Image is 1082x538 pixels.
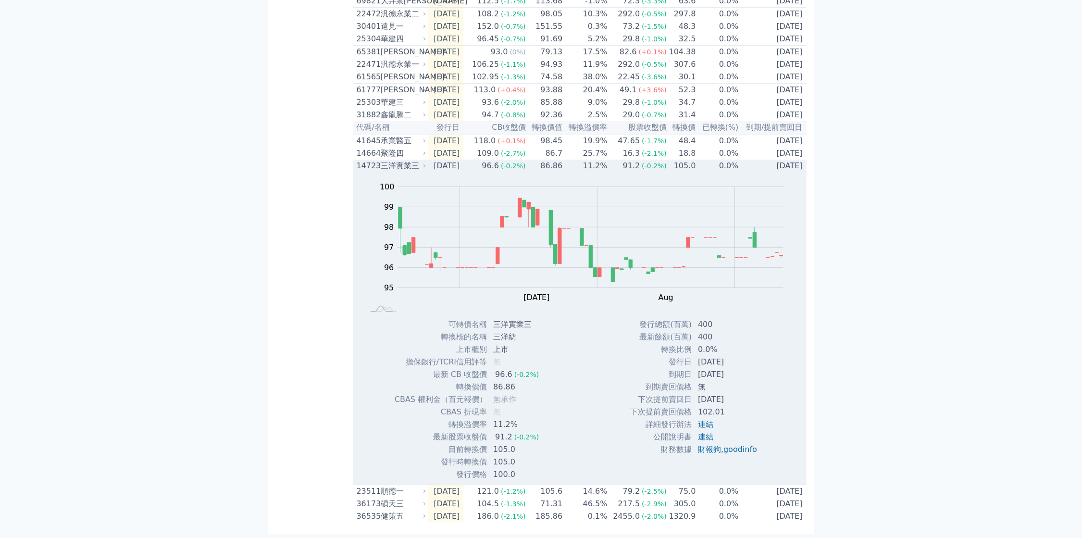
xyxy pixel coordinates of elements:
span: (-0.5%) [642,61,667,68]
div: 華建四 [381,33,424,45]
span: (-1.7%) [642,137,667,145]
div: 106.25 [470,59,501,70]
td: [DATE] [739,20,807,33]
td: 0.0% [696,109,739,121]
td: 0.0% [696,20,739,33]
td: 93.88 [526,84,563,97]
div: 鑫龍騰二 [381,109,424,121]
td: 105.0 [487,456,547,468]
div: 82.6 [618,46,639,58]
span: (+0.1%) [639,48,667,56]
span: (-2.9%) [642,500,667,508]
td: 發行價格 [394,468,487,481]
div: [PERSON_NAME] [381,84,424,96]
td: [DATE] [428,498,464,510]
td: 11.9% [563,58,608,71]
td: 9.0% [563,96,608,109]
td: [DATE] [739,8,807,21]
div: 217.5 [616,498,642,510]
tspan: 98 [384,223,394,232]
td: 400 [692,331,765,343]
td: [DATE] [428,46,464,59]
div: 113.0 [472,84,498,96]
td: 最新 CB 收盤價 [394,368,487,381]
div: 華建三 [381,97,424,108]
span: (-0.8%) [501,111,526,119]
span: (-0.5%) [642,10,667,18]
td: 0.0% [696,46,739,59]
td: 100.0 [487,468,547,481]
span: (-1.2%) [501,10,526,18]
td: [DATE] [428,160,464,172]
div: 152.0 [475,21,501,32]
td: 轉換價值 [394,381,487,393]
tspan: Aug [659,293,673,302]
td: 0.0% [696,160,739,172]
div: 91.2 [493,431,514,443]
td: 轉換比例 [630,343,692,356]
td: [DATE] [739,510,807,523]
span: 無 [493,407,501,416]
td: [DATE] [739,84,807,97]
div: 25304 [357,33,378,45]
div: 22.45 [616,71,642,83]
td: 48.3 [667,20,696,33]
td: 104.38 [667,46,696,59]
th: 轉換溢價率 [563,121,608,134]
td: 無 [692,381,765,393]
td: [DATE] [428,84,464,97]
td: 92.36 [526,109,563,121]
td: 297.8 [667,8,696,21]
td: 上市櫃別 [394,343,487,356]
span: (-0.7%) [501,35,526,43]
span: (-0.2%) [514,433,539,441]
td: 105.6 [526,485,563,498]
div: 汎德永業二 [381,8,424,20]
td: 86.86 [526,160,563,172]
div: 承業醫五 [381,135,424,147]
td: [DATE] [428,58,464,71]
div: 73.2 [621,21,642,32]
div: 2455.0 [611,511,642,522]
span: (0%) [510,48,526,56]
tspan: 97 [384,243,394,252]
td: 34.7 [667,96,696,109]
td: 5.2% [563,33,608,46]
span: (+3.6%) [639,86,667,94]
div: 108.2 [475,8,501,20]
span: (-0.2%) [642,162,667,170]
td: 105.0 [667,160,696,172]
td: 38.0% [563,71,608,84]
div: 順德一 [381,486,424,497]
td: 91.69 [526,33,563,46]
div: 22471 [357,59,378,70]
td: 下次提前賣回日 [630,393,692,406]
td: [DATE] [739,134,807,147]
div: 121.0 [475,486,501,497]
td: 0.3% [563,20,608,33]
div: [PERSON_NAME] [381,71,424,83]
th: 已轉換(%) [696,121,739,134]
div: 16.3 [621,148,642,159]
td: [DATE] [428,96,464,109]
div: 96.6 [493,369,514,380]
div: 29.0 [621,109,642,121]
td: [DATE] [739,46,807,59]
td: 10.3% [563,8,608,21]
td: 0.0% [696,58,739,71]
td: 17.5% [563,46,608,59]
div: 93.0 [489,46,510,58]
td: [DATE] [739,485,807,498]
td: 25.7% [563,147,608,160]
td: [DATE] [428,109,464,121]
span: (+0.4%) [497,86,525,94]
td: [DATE] [692,393,765,406]
div: 79.2 [621,486,642,497]
th: 到期/提前賣回日 [739,121,807,134]
td: [DATE] [428,510,464,523]
div: 聚隆四 [381,148,424,159]
td: 0.0% [696,498,739,510]
td: 0.0% [696,485,739,498]
span: (-2.0%) [642,513,667,520]
td: 下次提前賣回價格 [630,406,692,418]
